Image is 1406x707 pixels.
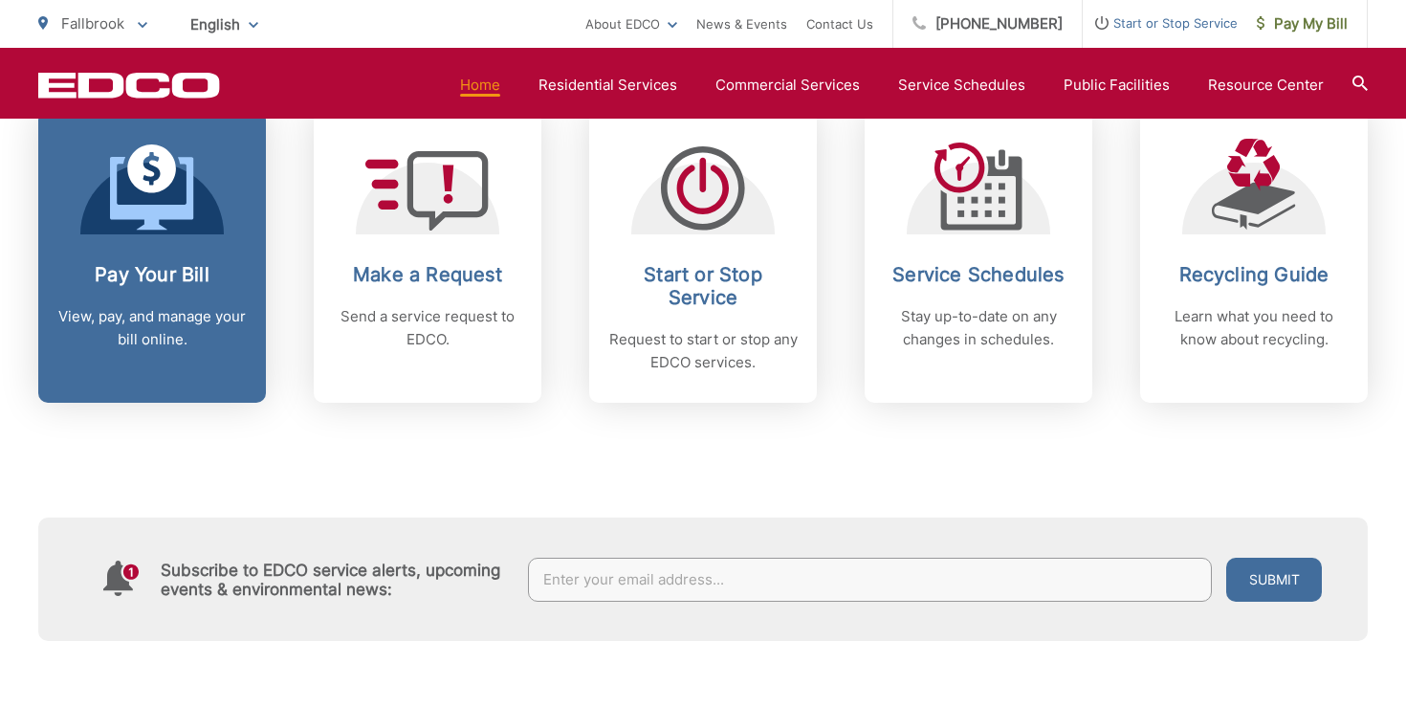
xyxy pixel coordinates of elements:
[1257,12,1348,35] span: Pay My Bill
[1226,558,1322,602] button: Submit
[1159,305,1349,351] p: Learn what you need to know about recycling.
[333,263,522,286] h2: Make a Request
[538,74,677,97] a: Residential Services
[176,8,273,41] span: English
[1208,74,1324,97] a: Resource Center
[696,12,787,35] a: News & Events
[884,263,1073,286] h2: Service Schedules
[1140,110,1368,403] a: Recycling Guide Learn what you need to know about recycling.
[57,263,247,286] h2: Pay Your Bill
[528,558,1213,602] input: Enter your email address...
[57,305,247,351] p: View, pay, and manage your bill online.
[460,74,500,97] a: Home
[608,263,798,309] h2: Start or Stop Service
[161,561,509,599] h4: Subscribe to EDCO service alerts, upcoming events & environmental news:
[806,12,873,35] a: Contact Us
[608,328,798,374] p: Request to start or stop any EDCO services.
[1064,74,1170,97] a: Public Facilities
[38,110,266,403] a: Pay Your Bill View, pay, and manage your bill online.
[585,12,677,35] a: About EDCO
[333,305,522,351] p: Send a service request to EDCO.
[61,14,124,33] span: Fallbrook
[1159,263,1349,286] h2: Recycling Guide
[38,72,220,99] a: EDCD logo. Return to the homepage.
[898,74,1025,97] a: Service Schedules
[884,305,1073,351] p: Stay up-to-date on any changes in schedules.
[715,74,860,97] a: Commercial Services
[865,110,1092,403] a: Service Schedules Stay up-to-date on any changes in schedules.
[314,110,541,403] a: Make a Request Send a service request to EDCO.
